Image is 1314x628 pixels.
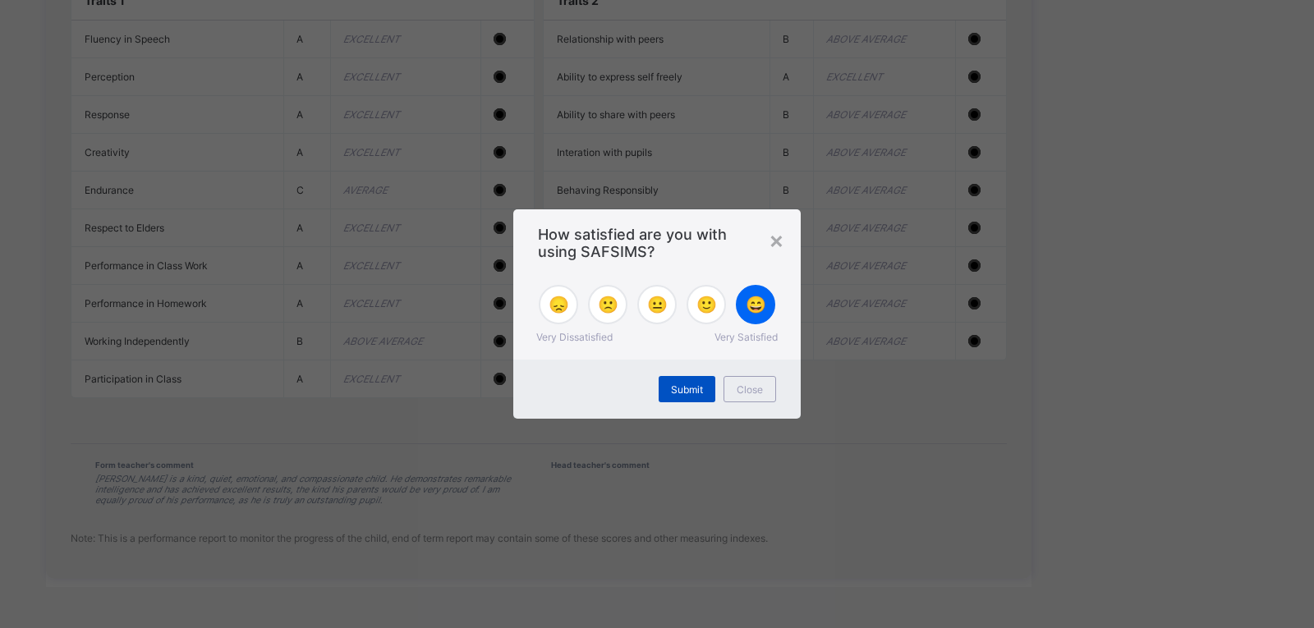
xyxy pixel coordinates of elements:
span: 😞 [549,295,569,314]
span: 🙂 [696,295,717,314]
span: Close [737,383,763,396]
span: Very Satisfied [714,331,778,343]
span: 🙁 [598,295,618,314]
span: 😐 [647,295,668,314]
span: How satisfied are you with using SAFSIMS? [538,226,776,260]
span: 😄 [746,295,766,314]
div: × [769,226,784,254]
span: Very Dissatisfied [536,331,613,343]
span: Submit [671,383,703,396]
